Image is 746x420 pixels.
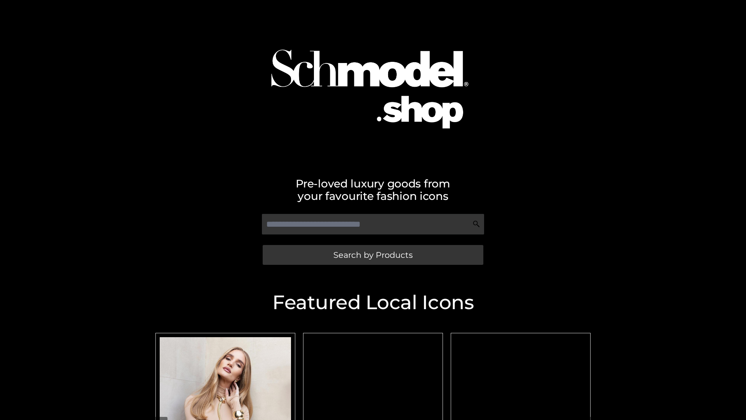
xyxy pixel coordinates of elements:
h2: Featured Local Icons​ [152,293,594,312]
img: Search Icon [472,220,480,228]
a: Search by Products [263,245,483,265]
h2: Pre-loved luxury goods from your favourite fashion icons [152,177,594,202]
span: Search by Products [333,251,413,259]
